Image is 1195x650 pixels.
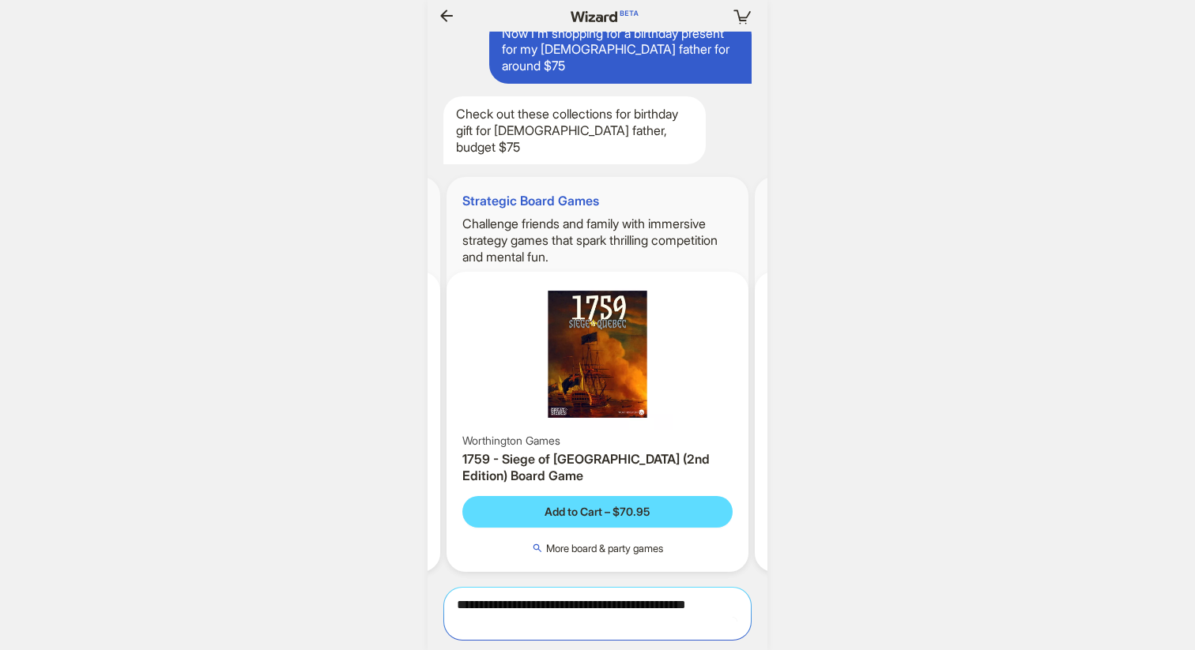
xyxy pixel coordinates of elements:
[462,451,733,484] h3: 1759 - Siege of [GEOGRAPHIC_DATA] (2nd Edition) Board Game
[443,96,706,164] div: Check out these collections for birthday gift for [DEMOGRAPHIC_DATA] father, budget $75
[447,177,749,209] h1: Strategic Board Games
[447,216,749,265] h2: Challenge friends and family with immersive strategy games that spark thrilling competition and m...
[755,177,1057,209] h1: Best Over-ear Headphones
[462,540,733,556] button: More board & party games
[545,505,650,519] span: Add to Cart – $70.95
[755,216,1057,265] h2: Upgrade their listening experience with immersive sound that comforts ears and elevates every note.
[546,542,663,554] span: More board & party games
[761,278,1051,430] img: JLab - JBuds Lux ANC Headphones - Graphite - SKU:6580402
[453,278,743,430] img: 1759 - Siege of Quebec (2nd Edition) Board Game
[462,434,560,448] span: Worthington Games
[447,177,749,572] div: Strategic Board GamesChallenge friends and family with immersive strategy games that spark thrill...
[462,496,733,528] button: Add to Cart – $70.95
[489,16,752,84] div: Now I'm shopping for a birthday present for my [DEMOGRAPHIC_DATA] father for around $75
[447,272,749,572] div: 1759 - Siege of Quebec (2nd Edition) Board GameWorthington Games1759 - Siege of [GEOGRAPHIC_DATA]...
